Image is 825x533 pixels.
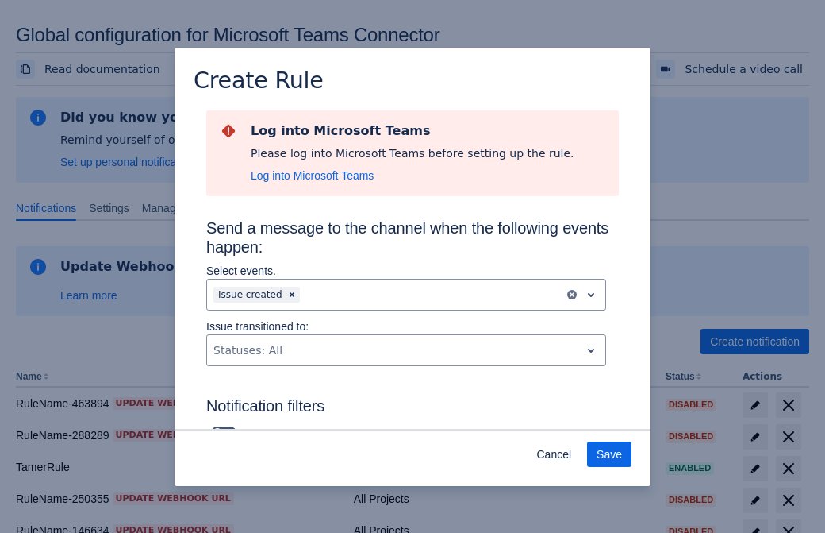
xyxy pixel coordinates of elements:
[194,67,324,98] h3: Create Rule
[581,285,601,304] span: open
[286,288,298,301] span: Clear
[251,123,574,139] h2: Log into Microsoft Teams
[566,288,578,301] button: clear
[597,442,622,467] span: Save
[536,442,571,467] span: Cancel
[587,442,631,467] button: Save
[581,341,601,360] span: open
[206,422,312,444] div: Use JQL
[284,287,300,303] div: Remove Issue created
[251,145,574,161] div: Please log into Microsoft Teams before setting up the rule.
[251,168,374,183] button: Log into Microsoft Teams
[527,442,581,467] button: Cancel
[175,109,650,431] div: Scrollable content
[206,263,606,279] p: Select events.
[206,396,619,422] h3: Notification filters
[219,122,238,141] span: error
[206,319,606,334] p: Issue transitioned to:
[206,218,619,263] h3: Send a message to the channel when the following events happen:
[213,287,284,303] div: Issue created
